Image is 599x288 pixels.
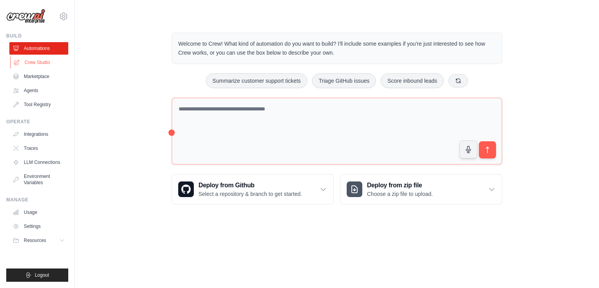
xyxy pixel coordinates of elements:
[9,206,68,219] a: Usage
[6,268,68,282] button: Logout
[6,197,68,203] div: Manage
[24,237,46,244] span: Resources
[9,128,68,140] a: Integrations
[9,42,68,55] a: Automations
[198,181,302,190] h3: Deploy from Github
[6,33,68,39] div: Build
[9,142,68,155] a: Traces
[367,190,433,198] p: Choose a zip file to upload.
[367,181,433,190] h3: Deploy from zip file
[10,56,69,69] a: Crew Studio
[206,73,307,88] button: Summarize customer support tickets
[9,220,68,233] a: Settings
[9,156,68,169] a: LLM Connections
[381,73,444,88] button: Score inbound leads
[9,70,68,83] a: Marketplace
[9,84,68,97] a: Agents
[9,234,68,247] button: Resources
[6,119,68,125] div: Operate
[312,73,376,88] button: Triage GitHub issues
[9,98,68,111] a: Tool Registry
[35,272,49,278] span: Logout
[198,190,302,198] p: Select a repository & branch to get started.
[6,9,45,24] img: Logo
[178,39,496,57] p: Welcome to Crew! What kind of automation do you want to build? I'll include some examples if you'...
[9,170,68,189] a: Environment Variables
